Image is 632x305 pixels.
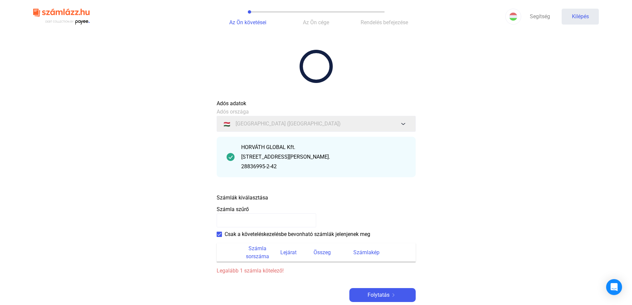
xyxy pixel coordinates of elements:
[225,231,370,237] font: Csak a követeléskezelésbe bevonható számlák jelenjenek meg
[280,249,314,257] div: Lejárat
[562,9,599,25] button: Kilépés
[606,279,622,295] div: Intercom Messenger megnyitása
[229,19,266,26] font: Az Ön követései
[33,6,90,28] img: szamlazzhu-logó
[361,19,408,26] font: Rendelés befejezése
[509,13,517,21] img: HU
[349,288,416,302] button: Folytatásjobbra nyíl-fehér
[236,120,341,127] font: [GEOGRAPHIC_DATA] ([GEOGRAPHIC_DATA])
[314,249,331,256] font: Összeg
[530,13,550,20] font: Segítség
[224,121,230,127] font: 🇭🇺
[572,13,589,20] font: Kilépés
[217,267,284,274] font: Legalább 1 számla kötelező!
[353,249,408,257] div: Számlakép
[368,292,389,298] font: Folytatás
[241,245,280,261] div: Számla sorszáma
[505,9,521,25] button: HU
[241,154,330,160] font: [STREET_ADDRESS][PERSON_NAME].
[280,249,297,256] font: Lejárat
[241,163,277,170] font: 28836995-2-42
[227,153,235,161] img: pipa-sötétebb-zöld-kör
[389,293,397,297] img: jobbra nyíl-fehér
[303,19,329,26] font: Az Ön cége
[217,109,249,115] font: Adós országa
[241,144,295,150] font: HORVÁTH GLOBAL Kft.
[217,116,416,132] button: 🇭🇺[GEOGRAPHIC_DATA] ([GEOGRAPHIC_DATA])
[521,9,558,25] a: Segítség
[217,206,249,212] font: Számla szűrő
[217,194,268,201] font: Számlák kiválasztása
[353,249,380,256] font: Számlakép
[246,245,269,260] font: Számla sorszáma
[314,249,353,257] div: Összeg
[217,100,246,107] font: Adós adatok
